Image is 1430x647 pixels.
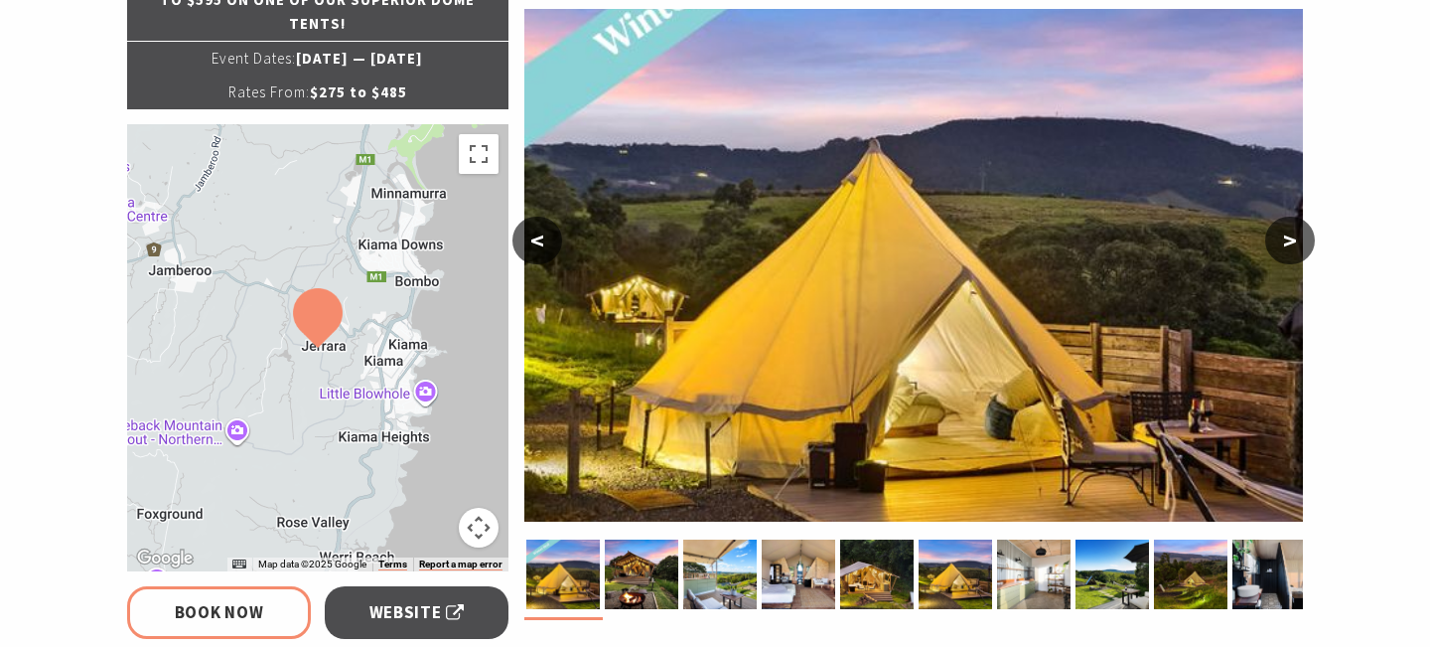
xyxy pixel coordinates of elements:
[132,546,198,571] img: Google
[1154,540,1227,609] img: Green Grocer Bell Tent
[1075,540,1149,609] img: Green Grocer Bell Tent deck with view
[232,558,246,571] button: Keyboard shortcuts
[459,508,499,548] button: Map camera controls
[127,42,508,76] p: [DATE] — [DATE]
[919,540,992,609] img: Blue Moon Bell Tent
[419,559,502,570] a: Report a map error
[840,540,914,609] img: Golden Emperor Safari Tent
[512,217,562,264] button: <
[325,586,508,639] a: Website
[459,134,499,174] button: Toggle fullscreen view
[258,559,366,569] span: Map data ©2025 Google
[1265,217,1315,264] button: >
[369,599,465,626] span: Website
[762,540,835,609] img: Black Prince Safari Tent
[127,76,508,109] p: $275 to $485
[605,540,678,609] img: Black Prince Safari Tent
[683,540,757,609] img: Black Prince deck with outdoor kitchen and view
[127,586,311,639] a: Book Now
[228,82,310,101] span: Rates From:
[378,559,407,570] a: Terms (opens in new tab)
[997,540,1071,609] img: Cicada Bell Tent communal kitchen
[132,546,198,571] a: Open this area in Google Maps (opens a new window)
[1232,540,1306,609] img: Black Prince Safari Tent Bathroom
[212,49,296,68] span: Event Dates:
